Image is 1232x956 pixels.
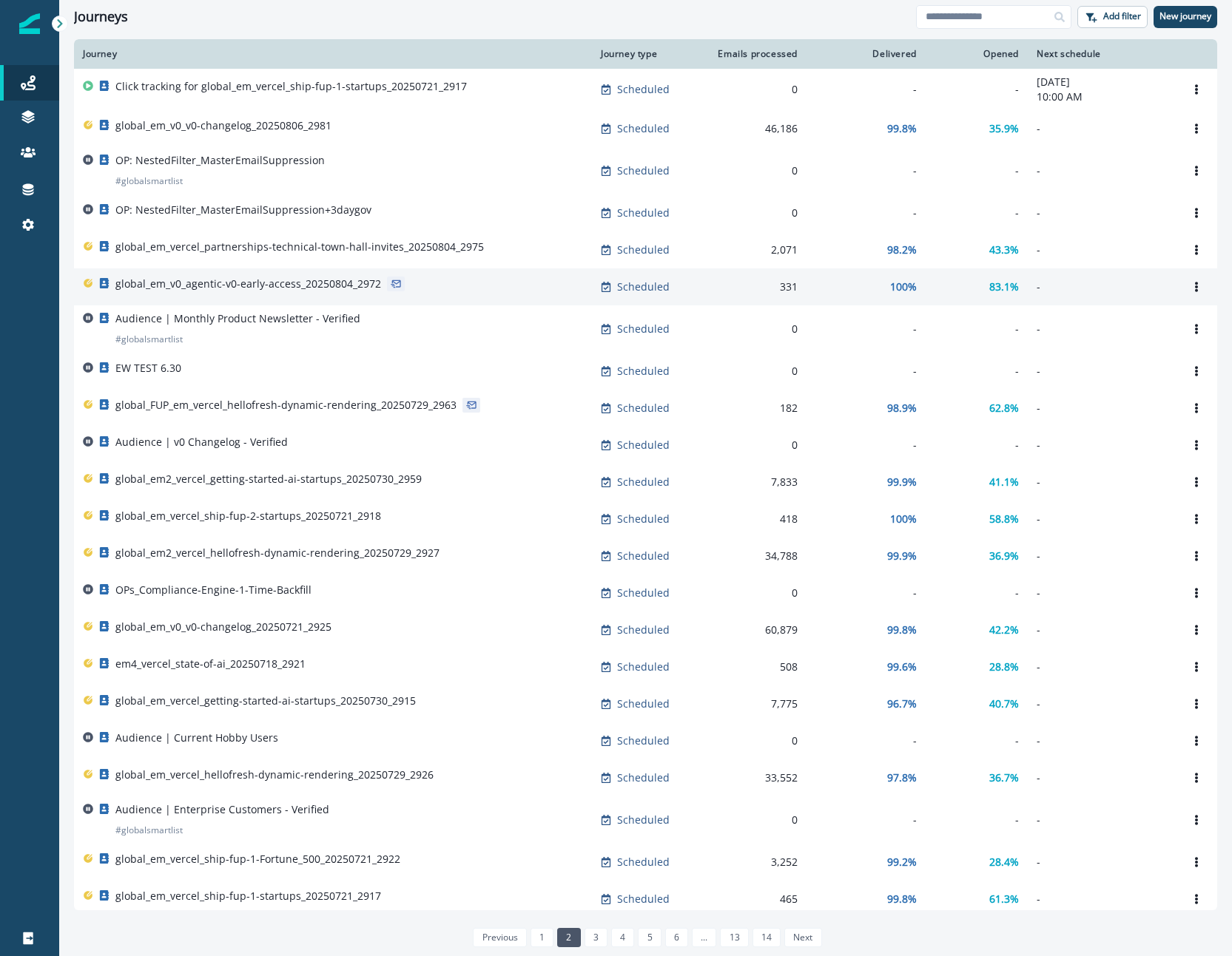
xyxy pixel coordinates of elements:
h1: Journeys [74,9,128,25]
a: Audience | Monthly Product Newsletter - Verified#globalsmartlistScheduled0---Options [74,305,1217,353]
a: global_em_vercel_hellofresh-dynamic-rendering_20250729_2926Scheduled33,55297.8%36.7%-Options [74,759,1217,796]
p: 99.6% [887,660,917,674]
button: Options [1185,619,1208,641]
p: # globalsmartlist [115,174,183,189]
button: Options [1185,767,1208,789]
button: Add filter [1077,6,1148,28]
a: OP: NestedFilter_MasterEmailSuppression#globalsmartlistScheduled0---Options [74,147,1217,194]
div: 0 [712,82,798,97]
button: Options [1185,434,1208,456]
p: global_em_v0_v0-changelog_20250806_2981 [115,118,331,133]
div: - [815,82,917,97]
p: 36.7% [989,770,1019,785]
p: 98.2% [887,243,917,257]
div: 182 [712,401,798,416]
p: 97.8% [887,770,917,785]
a: Page 3 [585,928,607,947]
p: 35.9% [989,121,1019,136]
a: Previous page [473,928,526,947]
p: 83.1% [989,279,1019,294]
p: 10:00 AM [1037,89,1167,104]
div: - [815,586,917,600]
button: Options [1185,888,1208,910]
button: Options [1185,78,1208,101]
p: Scheduled [617,163,670,178]
div: 0 [712,163,798,178]
button: Options [1185,730,1208,752]
a: OPs_Compliance-Engine-1-Time-BackfillScheduled0---Options [74,574,1217,611]
div: 0 [712,813,798,827]
button: Options [1185,360,1208,382]
a: Page 2 is your current page [557,928,580,947]
button: Options [1185,693,1208,715]
a: global_em_v0_v0-changelog_20250721_2925Scheduled60,87999.8%42.2%-Options [74,611,1217,648]
a: Page 6 [665,928,688,947]
div: 33,552 [712,770,798,785]
p: Audience | Enterprise Customers - Verified [115,802,329,817]
p: global_em_vercel_hellofresh-dynamic-rendering_20250729_2926 [115,767,434,782]
div: 0 [712,206,798,220]
div: 0 [712,733,798,748]
p: 36.9% [989,549,1019,563]
p: - [1037,696,1167,711]
p: - [1037,163,1167,178]
button: Options [1185,397,1208,419]
div: Emails processed [712,48,798,60]
p: em4_vercel_state-of-ai_20250718_2921 [115,657,306,671]
div: 0 [712,364,798,379]
p: - [1037,813,1167,827]
div: 2,071 [712,243,798,257]
a: global_FUP_em_vercel_hellofresh-dynamic-rendering_20250729_2963Scheduled18298.9%62.8%-Options [74,390,1217,427]
button: Options [1185,160,1208,182]
p: - [1037,855,1167,869]
p: Click tracking for global_em_vercel_ship-fup-1-startups_20250721_2917 [115,79,467,94]
button: Options [1185,276,1208,298]
img: Inflection [19,13,40,34]
p: - [1037,770,1167,785]
div: - [935,206,1019,220]
p: global_em_v0_v0-changelog_20250721_2925 [115,620,331,634]
button: Options [1185,239,1208,261]
p: global_em_vercel_getting-started-ai-startups_20250730_2915 [115,694,416,708]
p: - [1037,243,1167,257]
p: 99.9% [887,549,917,563]
a: Audience | v0 Changelog - VerifiedScheduled0---Options [74,427,1217,464]
a: OP: NestedFilter_MasterEmailSuppression+3daygovScheduled0---Options [74,194,1217,231]
button: Options [1185,118,1208,140]
p: 99.9% [887,475,917,489]
button: Options [1185,656,1208,678]
a: global_em_v0_v0-changelog_20250806_2981Scheduled46,18699.8%35.9%-Options [74,110,1217,147]
a: EW TEST 6.30Scheduled0---Options [74,353,1217,390]
p: - [1037,660,1167,674]
p: - [1037,438,1167,452]
a: global_em_vercel_ship-fup-2-startups_20250721_2918Scheduled418100%58.8%-Options [74,501,1217,538]
p: global_em_vercel_partnerships-technical-town-hall-invites_20250804_2975 [115,240,484,254]
p: global_em2_vercel_getting-started-ai-startups_20250730_2959 [115,472,422,487]
p: 43.3% [989,243,1019,257]
p: OP: NestedFilter_MasterEmailSuppression [115,153,325,168]
p: 99.8% [887,121,917,136]
p: 96.7% [887,696,917,711]
p: 100% [890,512,917,526]
p: 99.8% [887,892,917,906]
div: - [815,438,917,452]
a: Page 14 [753,928,781,947]
p: # globalsmartlist [115,332,183,347]
div: - [935,364,1019,379]
p: Audience | Monthly Product Newsletter - Verified [115,311,360,326]
div: 3,252 [712,855,798,869]
p: Scheduled [617,206,670,220]
p: Scheduled [617,438,670,452]
div: - [815,163,917,178]
div: 7,775 [712,696,798,711]
a: global_em_v0_agentic-v0-early-access_20250804_2972Scheduled331100%83.1%-Options [74,268,1217,305]
p: 58.8% [989,512,1019,526]
a: global_em_vercel_ship-fup-1-startups_20250721_2917Scheduled46599.8%61.3%-Options [74,881,1217,918]
div: Opened [935,48,1019,60]
p: Scheduled [617,322,670,336]
p: OP: NestedFilter_MasterEmailSuppression+3daygov [115,203,371,217]
div: Journey type [601,48,694,60]
p: global_FUP_em_vercel_hellofresh-dynamic-rendering_20250729_2963 [115,398,457,413]
p: Scheduled [617,586,670,600]
div: Next schedule [1037,48,1167,60]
